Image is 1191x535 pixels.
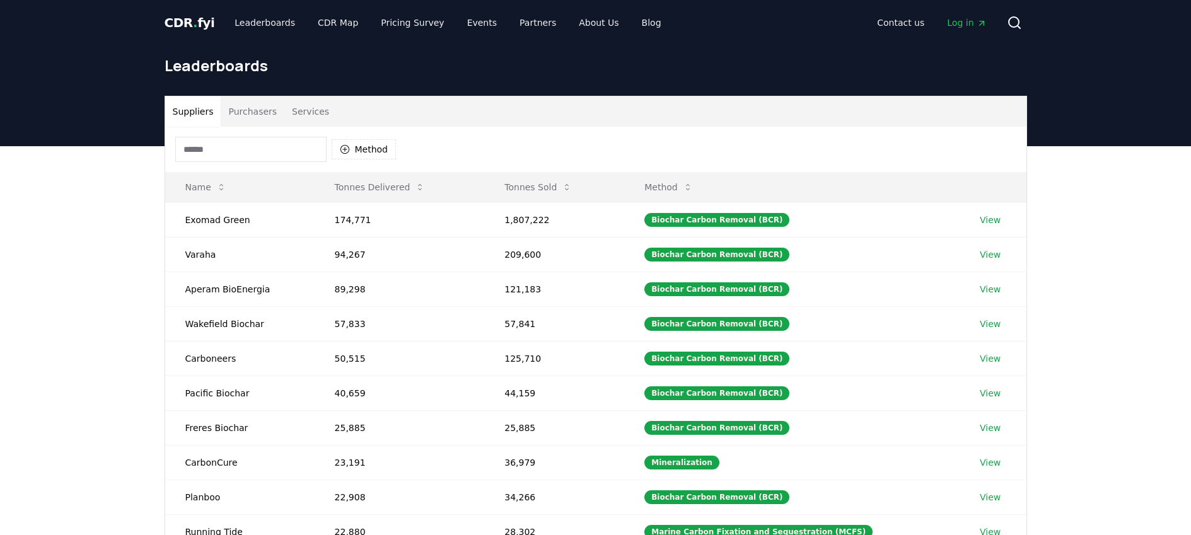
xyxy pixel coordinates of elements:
[644,386,789,400] div: Biochar Carbon Removal (BCR)
[484,272,624,306] td: 121,183
[165,272,315,306] td: Aperam BioEnergia
[315,410,485,445] td: 25,885
[980,456,1001,469] a: View
[644,282,789,296] div: Biochar Carbon Removal (BCR)
[644,248,789,262] div: Biochar Carbon Removal (BCR)
[494,175,582,200] button: Tonnes Sold
[980,387,1001,400] a: View
[644,456,719,469] div: Mineralization
[632,11,671,34] a: Blog
[644,421,789,435] div: Biochar Carbon Removal (BCR)
[315,202,485,237] td: 174,771
[175,175,236,200] button: Name
[644,213,789,227] div: Biochar Carbon Removal (BCR)
[221,96,284,127] button: Purchasers
[634,175,703,200] button: Method
[165,306,315,341] td: Wakefield Biochar
[165,96,221,127] button: Suppliers
[457,11,507,34] a: Events
[315,445,485,480] td: 23,191
[980,318,1001,330] a: View
[980,283,1001,296] a: View
[165,341,315,376] td: Carboneers
[644,490,789,504] div: Biochar Carbon Removal (BCR)
[867,11,934,34] a: Contact us
[937,11,996,34] a: Log in
[980,352,1001,365] a: View
[947,16,986,29] span: Log in
[315,272,485,306] td: 89,298
[224,11,671,34] nav: Main
[644,317,789,331] div: Biochar Carbon Removal (BCR)
[165,237,315,272] td: Varaha
[315,237,485,272] td: 94,267
[325,175,436,200] button: Tonnes Delivered
[484,202,624,237] td: 1,807,222
[332,139,397,159] button: Method
[484,376,624,410] td: 44,159
[484,341,624,376] td: 125,710
[165,15,215,30] span: CDR fyi
[980,214,1001,226] a: View
[644,352,789,365] div: Biochar Carbon Removal (BCR)
[980,422,1001,434] a: View
[165,14,215,32] a: CDR.fyi
[193,15,197,30] span: .
[569,11,629,34] a: About Us
[484,237,624,272] td: 209,600
[165,202,315,237] td: Exomad Green
[484,480,624,514] td: 34,266
[284,96,337,127] button: Services
[371,11,454,34] a: Pricing Survey
[484,306,624,341] td: 57,841
[165,410,315,445] td: Freres Biochar
[315,376,485,410] td: 40,659
[980,248,1001,261] a: View
[165,55,1027,76] h1: Leaderboards
[315,480,485,514] td: 22,908
[867,11,996,34] nav: Main
[980,491,1001,503] a: View
[484,410,624,445] td: 25,885
[315,306,485,341] td: 57,833
[165,376,315,410] td: Pacific Biochar
[308,11,368,34] a: CDR Map
[509,11,566,34] a: Partners
[165,480,315,514] td: Planboo
[315,341,485,376] td: 50,515
[224,11,305,34] a: Leaderboards
[484,445,624,480] td: 36,979
[165,445,315,480] td: CarbonCure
